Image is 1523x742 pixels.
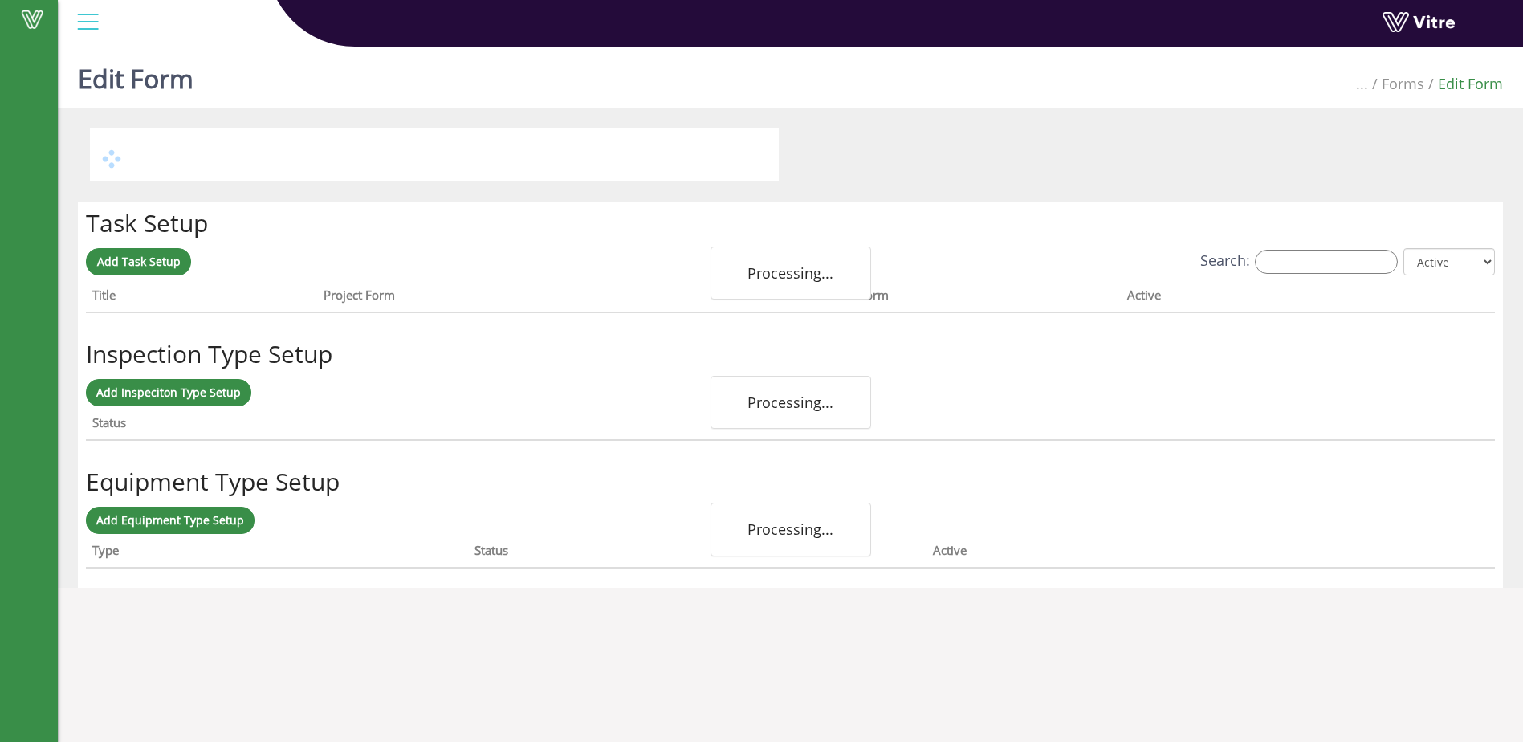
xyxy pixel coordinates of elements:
[1382,74,1424,93] a: Forms
[86,538,468,569] th: Type
[78,40,193,108] h1: Edit Form
[853,283,1121,313] th: Form
[716,410,1326,441] th: Active
[1200,249,1398,274] label: Search:
[86,340,1495,367] h2: Inspection Type Setup
[86,410,716,441] th: Status
[96,512,244,528] span: Add Equipment Type Setup
[711,376,871,429] div: Processing...
[86,283,317,313] th: Title
[1255,250,1398,274] input: Search:
[96,385,241,400] span: Add Inspeciton Type Setup
[468,538,927,569] th: Status
[86,379,251,406] a: Add Inspeciton Type Setup
[86,210,1495,236] h2: Task Setup
[711,503,871,556] div: Processing...
[711,247,871,300] div: Processing...
[926,538,1371,569] th: Active
[1356,74,1368,93] span: ...
[317,283,852,313] th: Project Form
[86,468,1495,495] h2: Equipment Type Setup
[97,254,181,269] span: Add Task Setup
[86,507,255,534] a: Add Equipment Type Setup
[1121,283,1413,313] th: Active
[1424,72,1503,95] li: Edit Form
[86,248,191,275] a: Add Task Setup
